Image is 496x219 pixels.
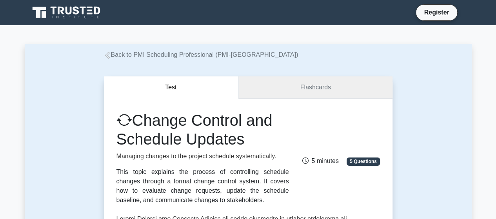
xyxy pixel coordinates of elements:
[116,152,289,161] p: Managing changes to the project schedule systematically.
[302,157,338,164] span: 5 minutes
[238,76,392,99] a: Flashcards
[116,167,289,205] div: This topic explains the process of controlling schedule changes through a formal change control s...
[116,111,289,148] h1: Change Control and Schedule Updates
[104,51,298,58] a: Back to PMI Scheduling Professional (PMI-[GEOGRAPHIC_DATA])
[104,76,239,99] button: Test
[419,7,454,17] a: Register
[347,157,380,165] span: 5 Questions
